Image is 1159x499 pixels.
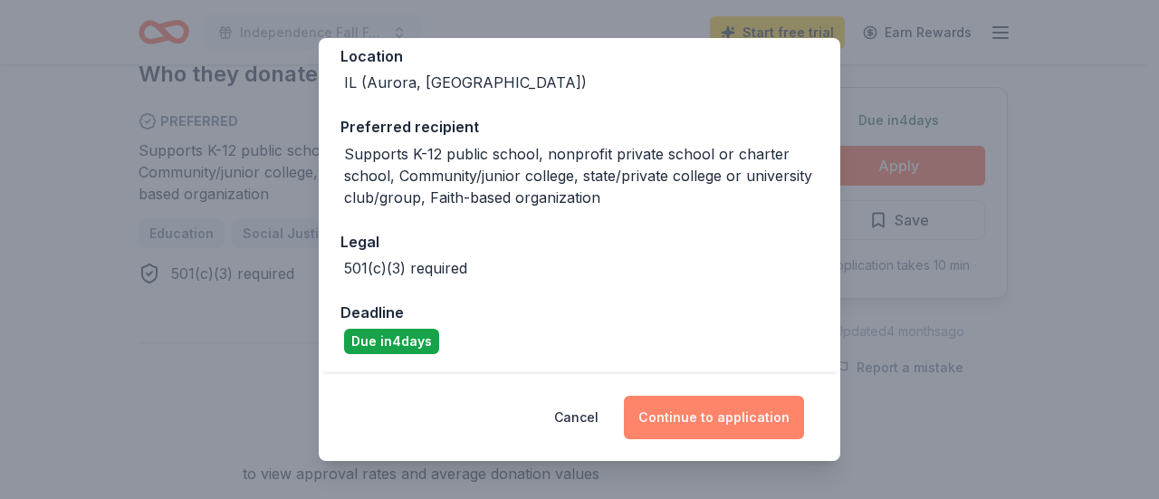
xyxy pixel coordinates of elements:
[340,230,819,254] div: Legal
[340,115,819,139] div: Preferred recipient
[344,257,467,279] div: 501(c)(3) required
[624,396,804,439] button: Continue to application
[554,396,599,439] button: Cancel
[344,143,819,208] div: Supports K-12 public school, nonprofit private school or charter school, Community/junior college...
[340,44,819,68] div: Location
[340,301,819,324] div: Deadline
[344,329,439,354] div: Due in 4 days
[344,72,587,93] div: IL (Aurora, [GEOGRAPHIC_DATA])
